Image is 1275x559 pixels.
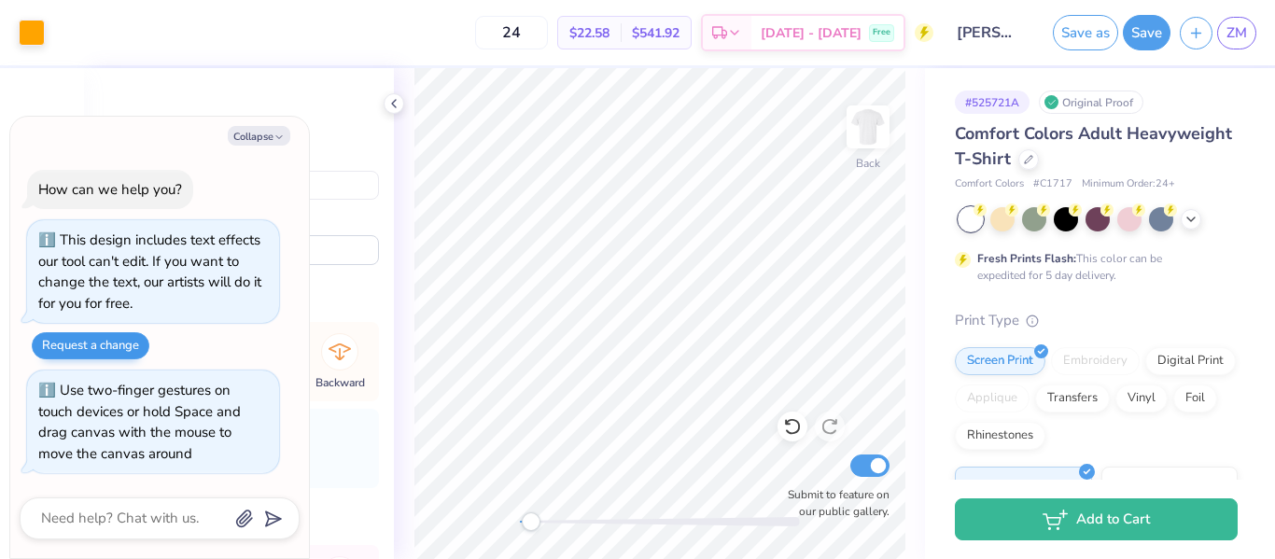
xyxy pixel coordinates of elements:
img: Back [849,108,887,146]
button: Request a change [32,332,149,359]
div: Original Proof [1039,91,1143,114]
a: ZM [1217,17,1256,49]
div: Digital Print [1145,347,1236,375]
span: Minimum Order: 24 + [1082,176,1175,192]
button: Add to Cart [955,498,1238,540]
label: Submit to feature on our public gallery. [778,486,890,520]
span: $541.92 [632,23,680,43]
span: [DATE] - [DATE] [761,23,862,43]
button: Save [1123,15,1170,50]
div: Print Type [955,310,1238,331]
div: Back [856,155,880,172]
span: Comfort Colors Adult Heavyweight T-Shirt [955,122,1232,170]
div: How can we help you? [38,180,182,199]
span: Free [873,26,890,39]
div: Use two-finger gestures on touch devices or hold Space and drag canvas with the mouse to move the... [38,381,241,463]
span: Backward [315,375,365,390]
span: Standard [963,475,1013,495]
span: Puff Ink [1110,475,1149,495]
div: Applique [955,384,1030,412]
div: Accessibility label [522,512,540,531]
div: Screen Print [955,347,1045,375]
span: # C1717 [1033,176,1072,192]
span: $22.58 [569,23,609,43]
button: Save as [1053,15,1118,50]
div: Foil [1173,384,1217,412]
div: # 525721A [955,91,1030,114]
div: This design includes text effects our tool can't edit. If you want to change the text, our artist... [38,231,261,313]
span: ZM [1226,22,1247,44]
button: Collapse [228,126,290,146]
div: Embroidery [1051,347,1140,375]
div: This color can be expedited for 5 day delivery. [977,250,1207,284]
input: – – [475,16,548,49]
strong: Fresh Prints Flash: [977,251,1076,266]
div: Vinyl [1115,384,1168,412]
div: Transfers [1035,384,1110,412]
span: Comfort Colors [955,176,1024,192]
input: Untitled Design [943,14,1034,51]
div: Rhinestones [955,422,1045,450]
